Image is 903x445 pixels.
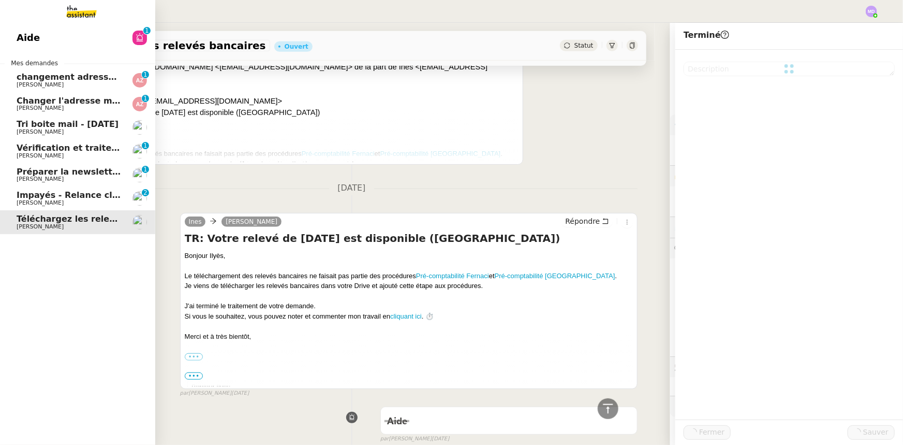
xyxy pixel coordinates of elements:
[432,435,449,443] span: [DATE]
[416,272,489,280] a: Pré-comptabilité Fernaci
[143,189,147,198] p: 2
[674,119,728,131] span: ⚙️
[670,217,903,237] div: ⏲️Tâches 13:45
[70,40,266,51] span: Téléchargez les relevés bancaires
[70,149,519,159] div: Le téléchargement des relevés bancaires ne faisait pas partie des procédures et .
[674,244,759,252] span: 💬
[674,170,742,182] span: 🔐
[180,389,189,398] span: par
[143,142,147,151] p: 1
[684,30,729,40] span: Terminé
[185,372,203,380] span: •••
[221,217,282,226] a: [PERSON_NAME]
[185,251,633,261] div: Bonjour Ilyès﻿,
[17,81,64,88] span: [PERSON_NAME]
[17,176,64,182] span: [PERSON_NAME]
[185,311,633,322] div: Si vous le souhaitez, vous pouvez noter et commenter mon travail en . ⏱️
[329,181,374,195] span: [DATE]
[17,143,295,153] span: Vérification et traitement des demandes comptables - 2025
[142,142,149,149] nz-badge-sup: 1
[670,396,903,417] div: 🧴Autres
[17,167,122,177] span: Préparer la newsletter
[380,150,501,157] a: Pré-comptabilité [GEOGRAPHIC_DATA]
[17,190,171,200] span: Impayés - Relance client - [DATE]
[17,214,173,224] span: Téléchargez les relevés bancaires
[302,150,375,157] a: Pré-comptabilité Fernaci
[142,71,149,78] nz-badge-sup: 1
[143,71,147,80] p: 1
[132,97,147,111] img: svg
[848,425,895,440] button: Sauver
[132,191,147,206] img: users%2FlYQRlXr5PqQcMLrwReJQXYQRRED2%2Favatar%2F8da5697c-73dd-43c4-b23a-af95f04560b4
[143,166,147,175] p: 1
[670,238,903,259] div: 💬Commentaires 1
[185,353,203,361] label: •••
[132,215,147,229] img: users%2FSOpzwpywf0ff3GVMrjy6wZgYrbV2%2Favatar%2F1615313811401.jpeg
[231,389,249,398] span: [DATE]
[185,301,633,311] div: J'ai terminé le traitement de votre demande.
[70,63,488,117] font: [EMAIL_ADDRESS][DOMAIN_NAME] <[EMAIL_ADDRESS][DOMAIN_NAME]> de la part de Ines <[EMAIL_ADDRESS][D...
[670,114,903,135] div: ⚙️Procédures
[142,166,149,173] nz-badge-sup: 1
[387,417,407,426] span: Aide
[70,128,519,139] div: Bonjour Ilyès﻿,
[495,272,615,280] a: Pré-comptabilité [GEOGRAPHIC_DATA]
[17,119,119,129] span: Tri boite mail - [DATE]
[684,425,731,440] button: Fermer
[142,189,149,196] nz-badge-sup: 2
[185,372,633,382] div: -----
[70,159,519,169] div: Je viens de télécharger les relevés bancaires dans votre Drive et ajouté cette étape aux procédures.
[670,166,903,186] div: 🔐Données client
[674,363,804,371] span: 🕵️
[17,199,64,206] span: [PERSON_NAME]
[17,72,210,82] span: changement adresse et activités sur Kbis
[143,95,147,104] p: 1
[380,402,397,410] span: false
[142,95,149,102] nz-badge-sup: 1
[380,435,389,443] span: par
[185,332,633,342] div: Merci et à très bientôt,
[180,208,197,217] span: false
[674,402,706,410] span: 🧴
[17,152,64,159] span: [PERSON_NAME]
[17,96,207,106] span: Changer l'adresse mail et le nom du kbis
[143,27,151,34] nz-badge-sup: 1
[185,271,633,281] div: Le téléchargement des relevés bancaires ne faisait pas partie des procédures et .
[390,312,422,320] a: cliquant ici
[180,389,249,398] small: [PERSON_NAME]
[145,27,149,36] p: 1
[17,128,64,135] span: [PERSON_NAME]
[189,218,202,225] span: Ines
[17,223,64,230] span: [PERSON_NAME]
[670,357,903,377] div: 🕵️Autres demandes en cours 2
[5,58,64,68] span: Mes demandes
[380,435,450,443] small: [PERSON_NAME]
[17,105,64,111] span: [PERSON_NAME]
[561,216,613,227] button: Répondre
[132,168,147,182] img: users%2FDBF5gIzOT6MfpzgDQC7eMkIK8iA3%2Favatar%2Fd943ca6c-06ba-4e73-906b-d60e05e423d3
[866,6,877,17] img: svg
[132,120,147,135] img: users%2F9mvJqJUvllffspLsQzytnd0Nt4c2%2Favatar%2F82da88e3-d90d-4e39-b37d-dcb7941179ae
[574,42,594,49] span: Statut
[191,382,633,392] div: Bonjour ﻿Ilyes﻿,
[132,144,147,159] img: users%2FoU9mdHte1obU4mgbfL3mcCoP1F12%2Favatar%2F1be82a40-f611-465c-b415-bc30ec7e3527
[674,223,750,231] span: ⏲️
[285,44,308,50] div: Ouvert
[565,216,600,226] span: Répondre
[185,231,633,246] h4: TR: Votre relevé de [DATE] est disponible ([GEOGRAPHIC_DATA])
[185,281,633,291] div: Je viens de télécharger les relevés bancaires dans votre Drive et ajouté cette étape aux procédures.
[132,73,147,88] img: svg
[17,30,40,46] span: Aide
